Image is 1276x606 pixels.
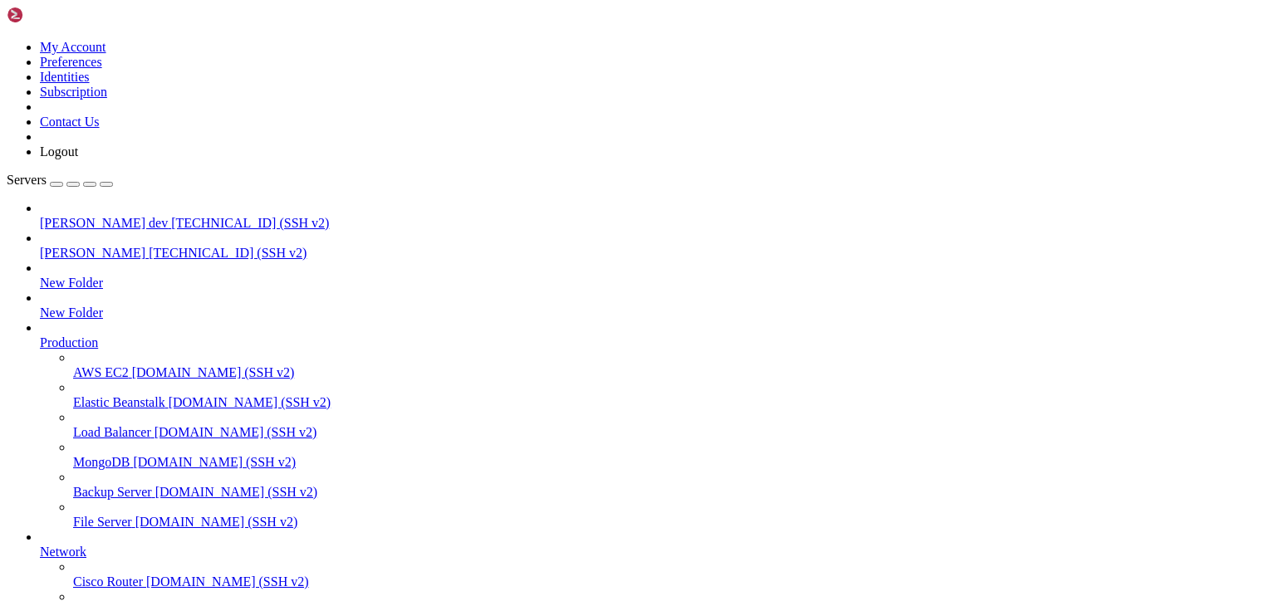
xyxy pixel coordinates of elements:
[40,261,1269,291] li: New Folder
[7,7,102,23] img: Shellngn
[40,85,107,99] a: Subscription
[7,173,113,187] a: Servers
[73,515,132,529] span: File Server
[73,365,1269,380] a: AWS EC2 [DOMAIN_NAME] (SSH v2)
[40,231,1269,261] li: [PERSON_NAME] [TECHNICAL_ID] (SSH v2)
[40,335,98,349] span: Production
[73,380,1269,410] li: Elastic Beanstalk [DOMAIN_NAME] (SSH v2)
[40,246,1269,261] a: [PERSON_NAME] [TECHNICAL_ID] (SSH v2)
[40,144,78,159] a: Logout
[73,395,165,409] span: Elastic Beanstalk
[7,173,47,187] span: Servers
[40,305,103,320] span: New Folder
[169,395,331,409] span: [DOMAIN_NAME] (SSH v2)
[40,291,1269,320] li: New Folder
[73,410,1269,440] li: Load Balancer [DOMAIN_NAME] (SSH v2)
[40,305,1269,320] a: New Folder
[155,425,317,439] span: [DOMAIN_NAME] (SSH v2)
[73,440,1269,470] li: MongoDB [DOMAIN_NAME] (SSH v2)
[40,276,103,290] span: New Folder
[73,574,143,589] span: Cisco Router
[40,216,1269,231] a: [PERSON_NAME] dev [TECHNICAL_ID] (SSH v2)
[40,545,86,559] span: Network
[40,70,90,84] a: Identities
[40,201,1269,231] li: [PERSON_NAME] dev [TECHNICAL_ID] (SSH v2)
[40,40,106,54] a: My Account
[73,470,1269,500] li: Backup Server [DOMAIN_NAME] (SSH v2)
[40,216,168,230] span: [PERSON_NAME] dev
[73,425,151,439] span: Load Balancer
[73,365,129,379] span: AWS EC2
[73,560,1269,589] li: Cisco Router [DOMAIN_NAME] (SSH v2)
[73,395,1269,410] a: Elastic Beanstalk [DOMAIN_NAME] (SSH v2)
[40,115,100,129] a: Contact Us
[40,545,1269,560] a: Network
[40,276,1269,291] a: New Folder
[73,455,1269,470] a: MongoDB [DOMAIN_NAME] (SSH v2)
[73,500,1269,530] li: File Server [DOMAIN_NAME] (SSH v2)
[73,425,1269,440] a: Load Balancer [DOMAIN_NAME] (SSH v2)
[155,485,318,499] span: [DOMAIN_NAME] (SSH v2)
[73,350,1269,380] li: AWS EC2 [DOMAIN_NAME] (SSH v2)
[40,55,102,69] a: Preferences
[73,574,1269,589] a: Cisco Router [DOMAIN_NAME] (SSH v2)
[73,485,1269,500] a: Backup Server [DOMAIN_NAME] (SSH v2)
[133,455,296,469] span: [DOMAIN_NAME] (SSH v2)
[40,320,1269,530] li: Production
[73,455,130,469] span: MongoDB
[40,246,145,260] span: [PERSON_NAME]
[135,515,298,529] span: [DOMAIN_NAME] (SSH v2)
[73,485,152,499] span: Backup Server
[149,246,307,260] span: [TECHNICAL_ID] (SSH v2)
[146,574,309,589] span: [DOMAIN_NAME] (SSH v2)
[171,216,329,230] span: [TECHNICAL_ID] (SSH v2)
[40,335,1269,350] a: Production
[73,515,1269,530] a: File Server [DOMAIN_NAME] (SSH v2)
[132,365,295,379] span: [DOMAIN_NAME] (SSH v2)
